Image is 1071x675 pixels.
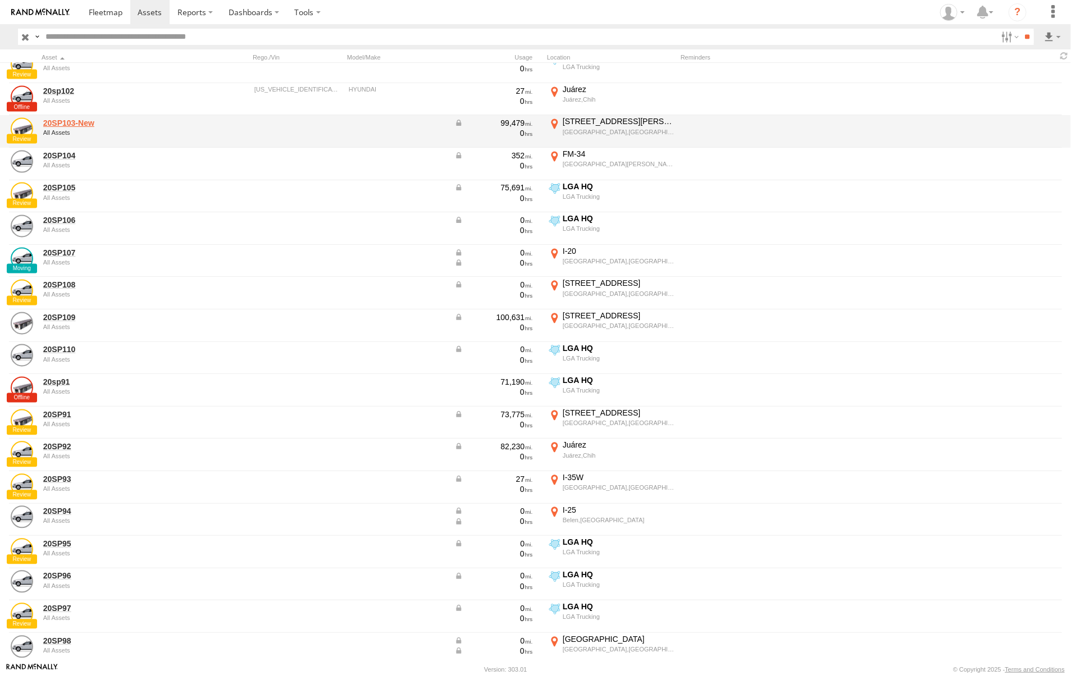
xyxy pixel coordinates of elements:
[454,63,533,74] div: 0
[563,225,674,232] div: LGA Trucking
[563,472,674,482] div: I-35W
[454,516,533,526] div: Data from Vehicle CANbus
[563,451,674,459] div: Juárez,Chih
[43,129,197,136] div: undefined
[43,162,197,168] div: undefined
[563,63,674,71] div: LGA Trucking
[563,84,674,94] div: Juárez
[547,408,676,438] label: Click to View Current Location
[547,246,676,276] label: Click to View Current Location
[454,86,533,96] div: 27
[454,355,533,365] div: 0
[11,248,33,270] a: View Asset Details
[681,53,860,61] div: Reminders
[11,86,33,108] a: View Asset Details
[43,636,197,646] a: 20SP98
[1009,3,1027,21] i: ?
[1058,51,1071,61] span: Refresh
[563,505,674,515] div: I-25
[11,441,33,464] a: View Asset Details
[563,537,674,547] div: LGA HQ
[11,603,33,626] a: View Asset Details
[454,484,533,494] div: 0
[6,664,58,675] a: Visit our Website
[43,280,197,290] a: 20SP108
[254,86,341,93] div: 3H3V532K2NJ029077
[454,280,533,290] div: Data from Vehicle CANbus
[547,472,676,503] label: Click to View Current Location
[936,4,969,21] div: Carlos Vazquez
[43,614,197,621] div: undefined
[454,603,533,613] div: Data from Vehicle CANbus
[563,160,674,168] div: [GEOGRAPHIC_DATA][PERSON_NAME],[GEOGRAPHIC_DATA]
[547,116,676,147] label: Click to View Current Location
[43,539,197,549] a: 20SP95
[43,344,197,354] a: 20SP110
[43,517,197,524] div: undefined
[563,408,674,418] div: [STREET_ADDRESS]
[43,118,197,128] a: 20SP103-New
[11,506,33,528] a: View Asset Details
[563,440,674,450] div: Juárez
[563,548,674,556] div: LGA Trucking
[43,421,197,427] div: undefined
[43,474,197,484] a: 20SP93
[547,569,676,600] label: Click to View Current Location
[454,258,533,268] div: Data from Vehicle CANbus
[43,356,197,363] div: undefined
[43,582,197,589] div: undefined
[11,474,33,496] a: View Asset Details
[43,194,197,201] div: undefined
[563,213,674,224] div: LGA HQ
[454,322,533,332] div: 0
[563,516,674,524] div: Belen,[GEOGRAPHIC_DATA]
[547,278,676,308] label: Click to View Current Location
[43,215,197,225] a: 20SP106
[349,86,446,93] div: HYUNDAI
[563,257,674,265] div: [GEOGRAPHIC_DATA],[GEOGRAPHIC_DATA]
[547,181,676,212] label: Click to View Current Location
[454,128,533,138] div: 0
[43,506,197,516] a: 20SP94
[563,645,674,653] div: [GEOGRAPHIC_DATA],[GEOGRAPHIC_DATA]
[454,549,533,559] div: 0
[33,29,42,45] label: Search Query
[484,666,527,673] div: Version: 303.01
[43,150,197,161] a: 20SP104
[43,453,197,459] div: undefined
[11,377,33,399] a: View Asset Details
[454,248,533,258] div: Data from Vehicle CANbus
[43,441,197,451] a: 20SP92
[563,290,674,298] div: [GEOGRAPHIC_DATA],[GEOGRAPHIC_DATA]
[11,150,33,173] a: View Asset Details
[454,506,533,516] div: Data from Vehicle CANbus
[454,409,533,419] div: Data from Vehicle CANbus
[347,53,448,61] div: Model/Make
[11,539,33,561] a: View Asset Details
[454,646,533,656] div: Data from Vehicle CANbus
[547,149,676,179] label: Click to View Current Location
[563,375,674,385] div: LGA HQ
[1005,666,1065,673] a: Terms and Conditions
[454,161,533,171] div: 0
[454,215,533,225] div: Data from Vehicle CANbus
[11,636,33,658] a: View Asset Details
[563,634,674,644] div: [GEOGRAPHIC_DATA]
[563,354,674,362] div: LGA Trucking
[547,52,676,82] label: Click to View Current Location
[454,225,533,235] div: 0
[454,377,533,387] div: 71,190
[11,183,33,205] a: View Asset Details
[454,636,533,646] div: Data from Vehicle CANbus
[454,474,533,484] div: Data from Vehicle CANbus
[43,312,197,322] a: 20SP109
[454,387,533,397] div: 0
[454,312,533,322] div: Data from Vehicle CANbus
[547,440,676,470] label: Click to View Current Location
[563,95,674,103] div: Juárez,Chih
[454,613,533,623] div: 0
[43,377,197,387] a: 20sp91
[11,53,33,76] a: View Asset Details
[43,323,197,330] div: undefined
[11,118,33,140] a: View Asset Details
